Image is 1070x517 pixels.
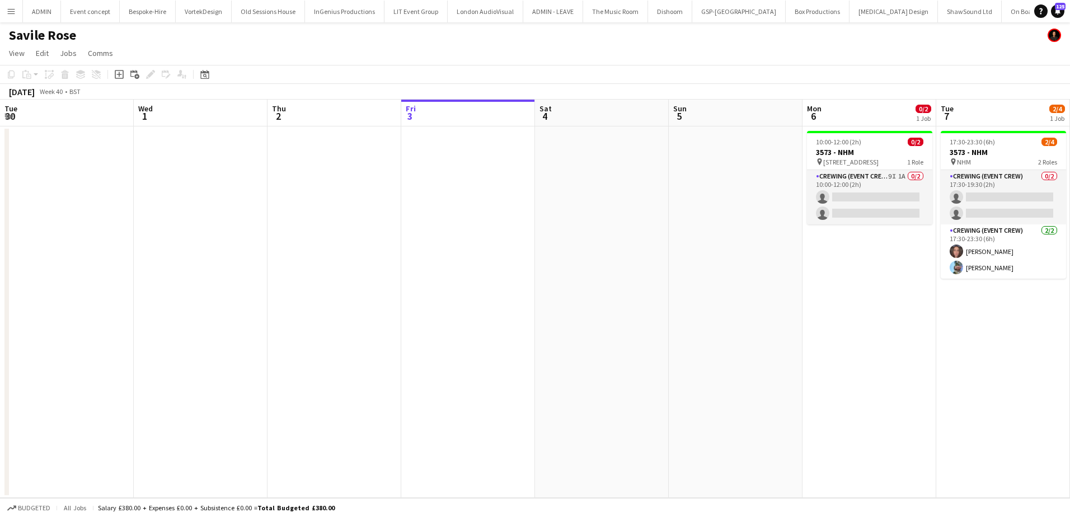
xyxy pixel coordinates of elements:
button: LIT Event Group [384,1,448,22]
span: 2 Roles [1038,158,1057,166]
div: 1 Job [916,114,931,123]
span: Wed [138,104,153,114]
a: 125 [1051,4,1064,18]
span: 17:30-23:30 (6h) [950,138,995,146]
span: Comms [88,48,113,58]
span: 1 [137,110,153,123]
button: ADMIN [23,1,61,22]
app-job-card: 17:30-23:30 (6h)2/43573 - NHM NHM2 RolesCrewing (Event Crew)0/217:30-19:30 (2h) Crewing (Event Cr... [941,131,1066,279]
button: VortekDesign [176,1,232,22]
span: Sat [539,104,552,114]
h3: 3573 - NHM [807,147,932,157]
a: View [4,46,29,60]
span: Sun [673,104,687,114]
button: London AudioVisual [448,1,523,22]
app-user-avatar: Ash Grimmer [1048,29,1061,42]
span: 2 [270,110,286,123]
button: Old Sessions House [232,1,305,22]
span: 2/4 [1049,105,1065,113]
div: Salary £380.00 + Expenses £0.00 + Subsistence £0.00 = [98,504,335,512]
span: 1 Role [907,158,923,166]
span: All jobs [62,504,88,512]
span: 7 [939,110,954,123]
span: Edit [36,48,49,58]
span: 125 [1055,3,1066,10]
button: Dishoom [648,1,692,22]
button: ShawSound Ltd [938,1,1002,22]
span: Jobs [60,48,77,58]
span: Week 40 [37,87,65,96]
app-job-card: 10:00-12:00 (2h)0/23573 - NHM [STREET_ADDRESS]1 RoleCrewing (Event Crew)9I1A0/210:00-12:00 (2h) [807,131,932,224]
span: [STREET_ADDRESS] [823,158,879,166]
button: Box Productions [786,1,850,22]
h1: Savile Rose [9,27,76,44]
button: GSP-[GEOGRAPHIC_DATA] [692,1,786,22]
span: Tue [4,104,17,114]
span: 0/2 [916,105,931,113]
span: Tue [941,104,954,114]
span: Fri [406,104,416,114]
span: 3 [404,110,416,123]
span: 30 [3,110,17,123]
button: InGenius Productions [305,1,384,22]
button: Event concept [61,1,120,22]
span: NHM [957,158,971,166]
span: 6 [805,110,822,123]
button: The Music Room [583,1,648,22]
span: 4 [538,110,552,123]
h3: 3573 - NHM [941,147,1066,157]
app-card-role: Crewing (Event Crew)0/217:30-19:30 (2h) [941,170,1066,224]
span: 10:00-12:00 (2h) [816,138,861,146]
span: Mon [807,104,822,114]
a: Jobs [55,46,81,60]
button: Bespoke-Hire [120,1,176,22]
button: Budgeted [6,502,52,514]
span: Thu [272,104,286,114]
app-card-role: Crewing (Event Crew)9I1A0/210:00-12:00 (2h) [807,170,932,224]
app-card-role: Crewing (Event Crew)2/217:30-23:30 (6h)[PERSON_NAME][PERSON_NAME] [941,224,1066,279]
button: [MEDICAL_DATA] Design [850,1,938,22]
span: Total Budgeted £380.00 [257,504,335,512]
div: BST [69,87,81,96]
span: View [9,48,25,58]
div: [DATE] [9,86,35,97]
a: Comms [83,46,118,60]
span: 5 [672,110,687,123]
span: 2/4 [1041,138,1057,146]
span: 0/2 [908,138,923,146]
div: 1 Job [1050,114,1064,123]
span: Budgeted [18,504,50,512]
button: ADMIN - LEAVE [523,1,583,22]
a: Edit [31,46,53,60]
